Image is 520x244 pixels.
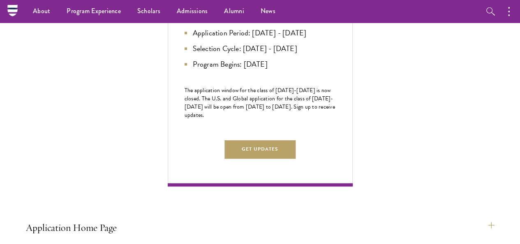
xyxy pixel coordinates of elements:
[185,86,335,119] span: The application window for the class of [DATE]-[DATE] is now closed. The U.S. and Global applicat...
[185,43,336,54] li: Selection Cycle: [DATE] - [DATE]
[26,218,495,237] button: Application Home Page
[185,58,336,70] li: Program Begins: [DATE]
[224,140,296,158] button: Get Updates
[185,27,336,39] li: Application Period: [DATE] - [DATE]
